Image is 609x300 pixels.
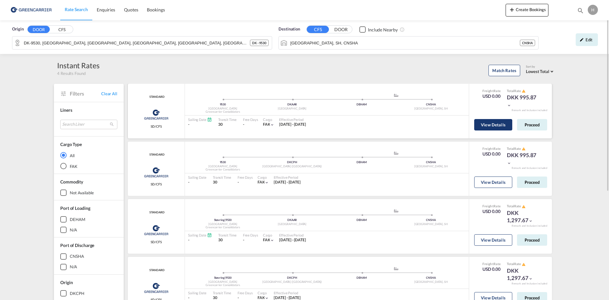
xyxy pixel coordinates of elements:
md-icon: icon-alert [522,263,526,266]
div: Remark and Inclusion included [507,282,552,285]
md-icon: icon-chevron-down [507,161,511,165]
div: Total Rate [507,89,539,94]
span: FAK [263,122,270,127]
button: icon-alert [521,89,526,93]
span: | [225,218,226,222]
div: Contract / Rate Agreement / Tariff / Spot Pricing Reference Number: STANDARD [148,268,164,272]
div: Transit Time [218,233,237,237]
md-icon: icon-chevron-down [265,180,269,185]
div: [GEOGRAPHIC_DATA], SH [396,222,466,226]
md-checkbox: CNSHA [60,253,117,260]
div: [GEOGRAPHIC_DATA] [188,107,258,111]
md-icon: icon-pencil [580,37,584,42]
button: View Details [474,234,512,246]
img: Greencarrier Consolidators [142,280,170,296]
input: Search by Port [290,38,520,48]
button: icon-alert [521,262,526,267]
img: Greencarrier Consolidators [142,107,170,123]
md-icon: icon-chevron-down [270,123,274,127]
div: Freight Rate [482,89,501,93]
span: [DATE] - [DATE] [279,122,306,127]
span: [DATE] - [DATE] [274,295,301,300]
div: 30 [213,180,231,185]
div: USD 0.00 [482,266,501,272]
div: DKAAR [258,103,327,107]
div: [GEOGRAPHIC_DATA] [188,164,258,169]
div: - [188,237,212,243]
span: FAK [258,180,265,184]
div: [GEOGRAPHIC_DATA], SH [396,107,466,111]
div: CNSHA [396,276,466,280]
div: [GEOGRAPHIC_DATA] [258,107,327,111]
span: | [225,276,226,279]
div: Effective Period [274,175,301,180]
span: Lowest Total [526,69,549,74]
md-checkbox: DEHAM [60,216,117,223]
div: DKK 1,297.67 [507,267,539,282]
md-icon: icon-alert [522,89,526,93]
div: N/A [70,227,77,233]
div: CNSHA [396,103,466,107]
md-input-container: Shanghai, SH, CNSHA [279,37,538,49]
div: Free Days [238,290,253,295]
span: Liners [60,107,72,113]
div: N/A [70,264,77,270]
md-icon: icon-plus 400-fg [508,6,516,13]
div: Cargo [263,233,275,237]
span: 4 Results Found [57,70,86,76]
div: Cargo [263,117,275,122]
div: 01 Sep 2025 - 31 Oct 2025 [274,180,301,185]
div: H [588,5,598,15]
span: [DATE] - [DATE] [279,237,306,242]
md-radio-button: All [60,152,117,158]
div: 30 [218,237,237,243]
span: [DATE] - [DATE] [274,180,301,184]
md-icon: icon-magnify [577,7,584,14]
div: [GEOGRAPHIC_DATA] ([GEOGRAPHIC_DATA]) [258,164,327,169]
button: CFS [307,26,329,33]
div: Include Nearby [368,27,398,33]
md-icon: icon-chevron-down [270,238,274,243]
div: Total Rate [507,262,539,267]
span: Filters [70,90,101,97]
div: Effective Period [274,290,301,295]
div: - [188,180,206,185]
div: 01 Sep 2025 - 31 Oct 2025 [279,237,306,243]
div: CNSHA [520,40,535,46]
div: Contract / Rate Agreement / Tariff / Spot Pricing Reference Number: STANDARD [148,95,164,99]
button: icon-alert [521,204,526,209]
div: icon-magnify [577,7,584,17]
span: 9530 [220,103,226,106]
div: Greencarrier Consolidators [188,168,258,172]
span: SD/CFS [151,240,161,244]
div: Transit Time [218,117,237,122]
div: Freight Rate [482,262,501,266]
div: DKCPH [258,160,327,164]
div: USD 0.00 [482,93,501,99]
button: Match Rates [488,65,520,76]
div: Sailing Date [188,233,212,237]
div: Contract / Rate Agreement / Tariff / Spot Pricing Reference Number: STANDARD [148,153,164,157]
span: Origin [60,280,73,285]
span: Quotes [124,7,138,12]
span: SD/CFS [151,124,161,129]
span: FAK [263,237,270,242]
div: Instant Rates [57,60,100,70]
div: [GEOGRAPHIC_DATA], SH [396,164,466,169]
img: Greencarrier Consolidators [142,222,170,238]
button: DOOR [330,26,352,33]
md-icon: icon-chevron-down [528,219,533,223]
div: - [243,122,244,127]
div: [GEOGRAPHIC_DATA] [188,222,258,226]
span: Støvring [214,276,226,279]
button: Proceed [517,234,547,246]
div: [GEOGRAPHIC_DATA] [258,222,327,226]
span: SD/CFS [151,182,161,186]
span: FAK [258,295,265,300]
md-icon: assets/icons/custom/ship-fill.svg [392,151,400,155]
div: Greencarrier Consolidators [188,283,258,287]
div: Sort by [526,65,555,69]
div: Effective Period [279,117,306,122]
span: Enquiries [97,7,115,12]
span: Port of Loading [60,205,90,211]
